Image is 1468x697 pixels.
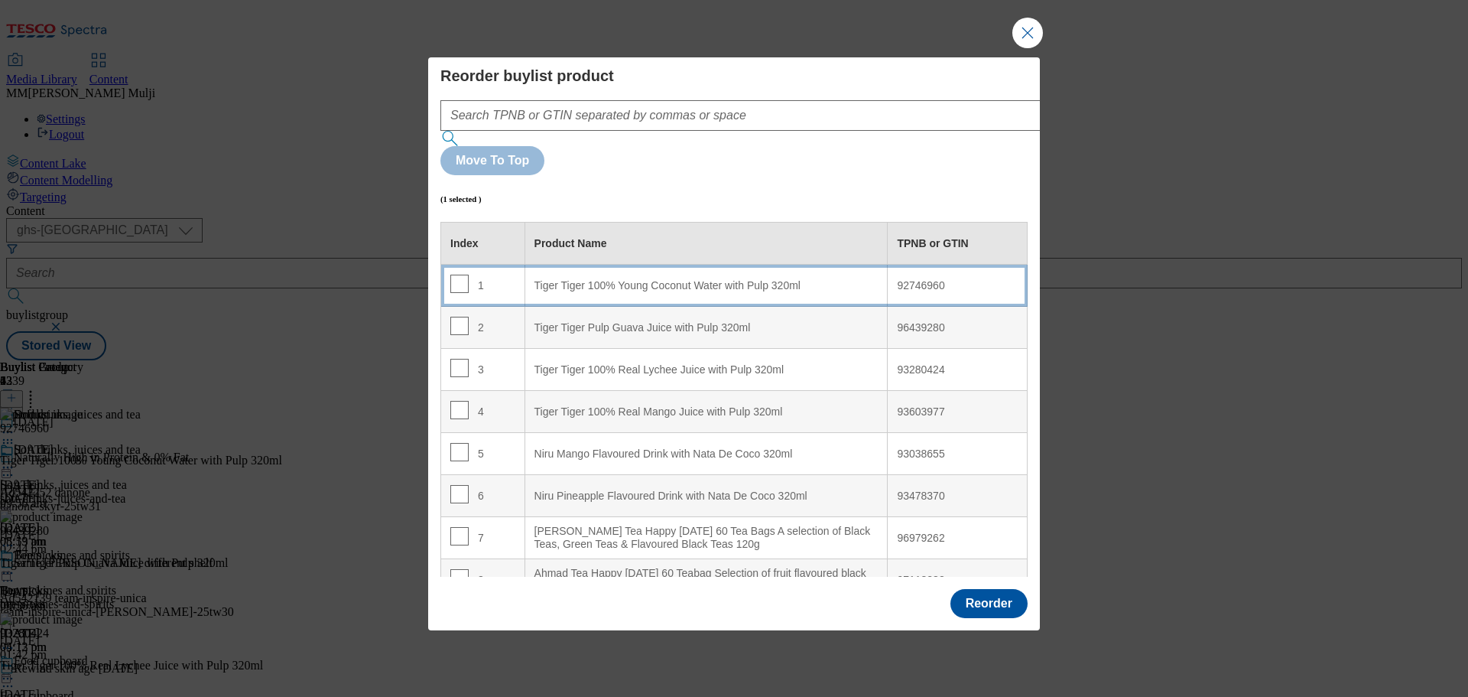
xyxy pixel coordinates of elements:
[897,363,1018,377] div: 93280424
[534,237,879,251] div: Product Name
[897,237,1018,251] div: TPNB or GTIN
[1012,18,1043,48] button: Close Modal
[450,317,515,339] div: 2
[440,67,1028,85] h4: Reorder buylist product
[534,321,879,335] div: Tiger Tiger Pulp Guava Juice with Pulp 320ml
[534,405,879,419] div: Tiger Tiger 100% Real Mango Juice with Pulp 320ml
[450,359,515,381] div: 3
[440,146,544,175] button: Move To Top
[897,405,1018,419] div: 93603977
[450,569,515,591] div: 8
[897,532,1018,546] div: 96979262
[897,574,1018,588] div: 97118232
[450,237,515,251] div: Index
[450,485,515,507] div: 6
[450,401,515,423] div: 4
[450,443,515,465] div: 5
[897,321,1018,335] div: 96439280
[428,57,1040,631] div: Modal
[440,100,1086,131] input: Search TPNB or GTIN separated by commas or space
[534,448,879,461] div: Niru Mango Flavoured Drink with Nata De Coco 320ml
[897,279,1018,293] div: 92746960
[534,363,879,377] div: Tiger Tiger 100% Real Lychee Juice with Pulp 320ml
[534,567,879,594] div: Ahmad Tea Happy [DATE] 60 Teabag Selection of fruit flavoured black teas 120g
[534,525,879,552] div: [PERSON_NAME] Tea Happy [DATE] 60 Tea Bags A selection of Black Teas, Green Teas & Flavoured Blac...
[534,490,879,503] div: Niru Pineapple Flavoured Drink with Nata De Coco 320ml
[440,194,482,204] h6: (1 selected )
[450,527,515,549] div: 7
[897,448,1018,461] div: 93038655
[534,279,879,293] div: Tiger Tiger 100% Young Coconut Water with Pulp 320ml
[897,490,1018,503] div: 93478370
[450,275,515,297] div: 1
[950,589,1028,618] button: Reorder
